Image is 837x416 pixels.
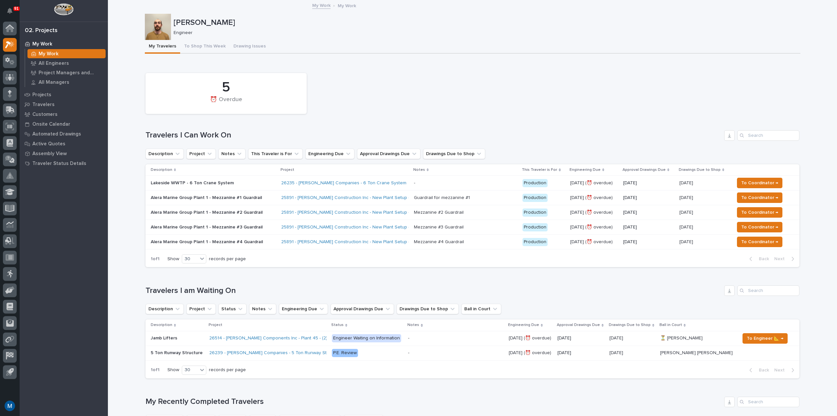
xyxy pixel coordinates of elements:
span: To Coordinator → [741,208,778,216]
tr: Alera Marine Group Plant 1 - Mezzanine #2 Guardrail25891 - [PERSON_NAME] Construction Inc - New P... [145,205,799,220]
a: 26235 - [PERSON_NAME] Companies - 6 Ton Crane System [281,180,406,186]
p: [DATE] (⏰ overdue) [570,210,618,215]
p: Status [331,321,344,329]
p: records per page [209,367,246,373]
button: Description [145,304,184,314]
button: To Coordinator → [737,192,782,203]
button: Approval Drawings Due [357,149,420,159]
p: Projects [32,92,51,98]
div: Guardrail for mezzanine #1 [414,195,470,201]
a: All Engineers [25,59,108,68]
p: Drawings Due to Shop [679,166,721,173]
a: Projects [20,90,108,99]
span: To Coordinator → [741,238,778,246]
p: [DATE] [679,238,694,245]
button: To Coordinator → [737,207,782,218]
div: 30 [182,256,198,262]
button: Notes [218,149,246,159]
a: Assembly View [20,149,108,158]
button: Approval Drawings Due [331,304,394,314]
button: Next [772,367,799,373]
button: Description [145,149,184,159]
a: Traveler Status Details [20,158,108,168]
button: Next [772,256,799,262]
p: 5 Ton Runway Structure [151,349,204,356]
p: 91 [14,6,19,11]
div: Search [737,397,799,407]
p: Jamb Lifters [151,334,179,341]
p: Alera Marine Group Plant 1 - Mezzanine #3 Guardrail [151,225,265,230]
button: Ball in Court [461,304,501,314]
div: - [408,350,409,356]
div: - [414,180,415,186]
div: P.E. Review [332,349,358,357]
p: [DATE] [679,194,694,201]
p: [DATE] (⏰ overdue) [509,334,553,341]
button: To Coordinator → [737,237,782,247]
p: [DATE] [679,208,694,215]
a: 25891 - [PERSON_NAME] Construction Inc - New Plant Setup - Mezzanine Project [281,210,450,215]
div: Mezzanine #2 Guardrail [414,210,464,215]
h1: Travelers I am Waiting On [145,286,722,296]
p: Lakeside WWTP - 6 Ton Crane System [151,180,265,186]
a: 25891 - [PERSON_NAME] Construction Inc - New Plant Setup - Mezzanine Project [281,195,450,201]
button: Status [218,304,247,314]
p: [DATE] [679,179,694,186]
button: To Coordinator → [737,222,782,232]
h1: My Recently Completed Travelers [145,397,722,407]
p: Notes [413,166,425,173]
span: Back [755,367,769,373]
tr: Alera Marine Group Plant 1 - Mezzanine #4 Guardrail25891 - [PERSON_NAME] Construction Inc - New P... [145,235,799,249]
a: 25891 - [PERSON_NAME] Construction Inc - New Plant Setup - Mezzanine Project [281,225,450,230]
p: Drawings Due to Shop [609,321,651,329]
tr: 5 Ton Runway Structure5 Ton Runway Structure 26239 - [PERSON_NAME] Companies - 5 Ton Runway Struc... [145,346,799,360]
span: To Coordinator → [741,194,778,202]
div: Production [522,179,548,187]
p: 1 of 1 [145,362,165,378]
p: Engineer [174,30,795,36]
p: [DATE] (⏰ overdue) [570,225,618,230]
p: [PERSON_NAME] [PERSON_NAME] [660,349,734,356]
p: My Work [338,2,356,9]
p: My Work [39,51,59,57]
button: users-avatar [3,399,17,413]
span: To Engineer 📐 → [747,335,783,342]
a: Project Managers and Engineers [25,68,108,77]
p: records per page [209,256,246,262]
button: Back [744,256,772,262]
button: To Engineer 📐 → [743,333,788,344]
button: Engineering Due [279,304,328,314]
p: All Managers [39,80,69,85]
p: 1 of 1 [145,251,165,267]
button: Engineering Due [305,149,354,159]
div: 02. Projects [25,27,58,34]
h1: Travelers I Can Work On [145,131,722,140]
button: Drawings Due to Shop [423,149,485,159]
p: Engineering Due [570,166,601,173]
p: All Engineers [39,61,69,66]
tr: Alera Marine Group Plant 1 - Mezzanine #3 Guardrail25891 - [PERSON_NAME] Construction Inc - New P... [145,220,799,235]
div: - [408,335,409,341]
div: 30 [182,367,198,373]
span: Back [755,256,769,262]
p: Active Quotes [32,141,65,147]
p: Traveler Status Details [32,161,86,167]
div: Engineer Waiting on Information [332,334,401,342]
p: Show [167,256,179,262]
input: Search [737,285,799,296]
button: Drawing Issues [230,40,270,54]
a: Automated Drawings [20,129,108,139]
tr: Jamb LiftersJamb Lifters 26514 - [PERSON_NAME] Components Inc - Plant 45 - (2) Hyperlite ¼ ton br... [145,331,799,346]
input: Search [737,130,799,141]
div: Production [522,223,548,231]
p: [DATE] [609,349,624,356]
p: Engineering Due [508,321,539,329]
p: Approval Drawings Due [557,321,600,329]
a: Customers [20,109,108,119]
div: Notifications91 [8,8,17,18]
p: ⏳ [PERSON_NAME] [660,334,704,341]
img: Workspace Logo [54,3,73,15]
p: Notes [407,321,419,329]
